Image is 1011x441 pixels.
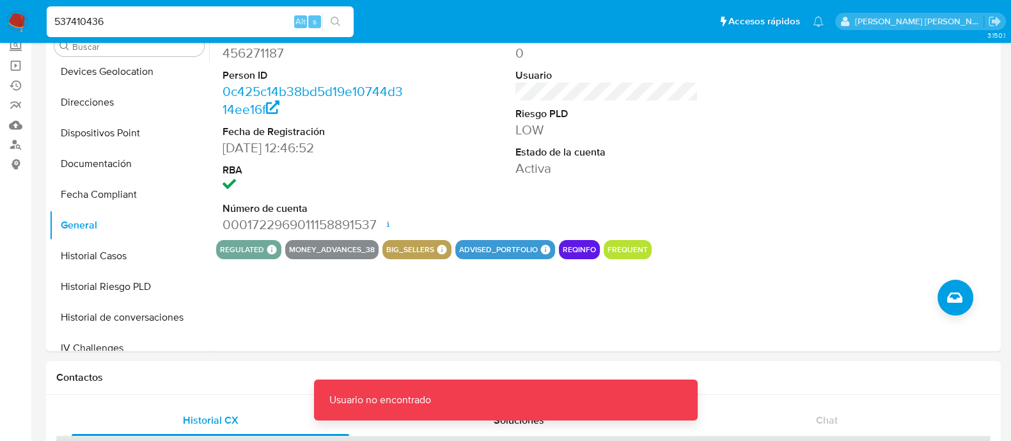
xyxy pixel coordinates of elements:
[49,56,209,87] button: Devices Geolocation
[386,247,434,252] button: big_sellers
[49,271,209,302] button: Historial Riesgo PLD
[49,118,209,148] button: Dispositivos Point
[816,413,838,428] span: Chat
[223,125,405,139] dt: Fecha de Registración
[72,41,199,52] input: Buscar
[515,121,698,139] dd: LOW
[515,68,698,83] dt: Usuario
[515,44,698,62] dd: 0
[728,15,800,28] span: Accesos rápidos
[322,13,349,31] button: search-icon
[223,216,405,234] dd: 0001722969011158891537
[49,179,209,210] button: Fecha Compliant
[607,247,648,252] button: frequent
[223,139,405,157] dd: [DATE] 12:46:52
[49,333,209,364] button: IV Challenges
[49,241,209,271] button: Historial Casos
[220,247,264,252] button: regulated
[47,13,354,30] input: Buscar usuario o caso...
[223,68,405,83] dt: Person ID
[459,247,538,252] button: advised_portfolio
[813,16,824,27] a: Notificaciones
[987,30,1005,40] span: 3.150.1
[313,15,317,28] span: s
[183,413,239,428] span: Historial CX
[59,41,70,51] button: Buscar
[295,15,306,28] span: Alt
[56,371,991,384] h1: Contactos
[223,163,405,177] dt: RBA
[314,380,446,421] p: Usuario no encontrado
[49,148,209,179] button: Documentación
[49,302,209,333] button: Historial de conversaciones
[49,210,209,241] button: General
[223,202,405,216] dt: Número de cuenta
[223,82,403,118] a: 0c425c14b38bd5d19e10744d314ee16f
[855,15,984,28] p: anamaria.arriagasanchez@mercadolibre.com.mx
[515,107,698,121] dt: Riesgo PLD
[988,15,1001,28] a: Salir
[515,145,698,159] dt: Estado de la cuenta
[563,247,596,252] button: reqinfo
[515,159,698,177] dd: Activa
[223,44,405,62] dd: 456271187
[289,247,375,252] button: money_advances_38
[49,87,209,118] button: Direcciones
